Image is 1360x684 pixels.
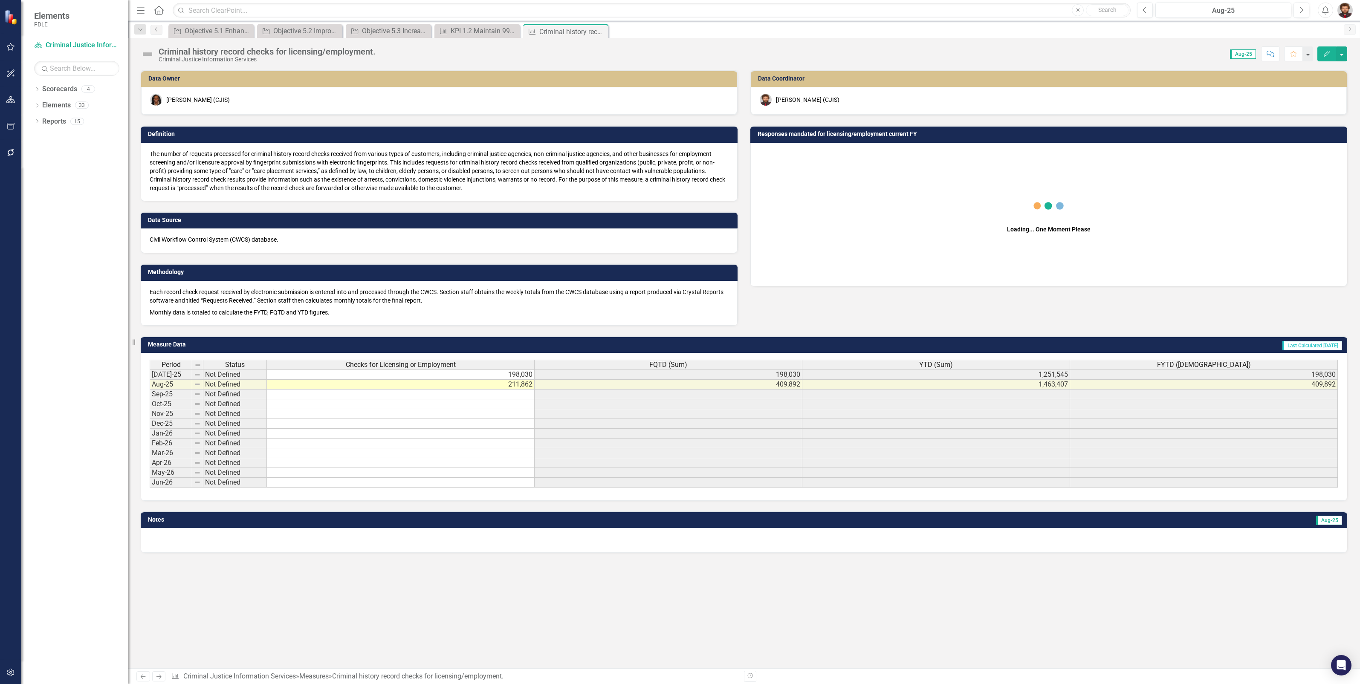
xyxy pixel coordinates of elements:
[4,9,19,25] img: ClearPoint Strategy
[1337,3,1353,18] img: Christopher Kenworthy
[194,440,201,447] img: 8DAGhfEEPCf229AAAAAElFTkSuQmCC
[194,410,201,417] img: 8DAGhfEEPCf229AAAAAElFTkSuQmCC
[148,269,733,275] h3: Methodology
[273,26,340,36] div: Objective 5.2 Improve division hiring and retention processes.
[150,235,729,244] div: Civil Workflow Control System (CWCS) database.
[348,26,429,36] a: Objective 5.3 Increase training to support member advancement.
[203,390,267,399] td: Not Defined
[451,26,518,36] div: KPI 1.2 Maintain 99% availability of CJIS Systems.
[203,468,267,478] td: Not Defined
[203,478,267,488] td: Not Defined
[150,458,192,468] td: Apr-26
[159,56,376,63] div: Criminal Justice Information Services
[42,84,77,94] a: Scorecards
[150,478,192,488] td: Jun-26
[1086,4,1129,16] button: Search
[1282,341,1342,350] span: Last Calculated [DATE]
[150,439,192,448] td: Feb-26
[203,369,267,380] td: Not Defined
[148,341,608,348] h3: Measure Data
[267,369,535,380] td: 198,030
[148,217,733,223] h3: Data Source
[1155,3,1291,18] button: Aug-25
[194,391,201,398] img: 8DAGhfEEPCf229AAAAAElFTkSuQmCC
[141,47,154,61] img: Not Defined
[162,361,181,369] span: Period
[150,150,729,192] div: The number of requests processed for criminal history record checks received from various types o...
[42,117,66,127] a: Reports
[802,369,1070,380] td: 1,251,545
[75,102,89,109] div: 33
[34,21,69,28] small: FDLE
[539,26,606,37] div: Criminal history record checks for licensing/employment.
[171,26,252,36] a: Objective 5.1 Enhance opportunities and strategies regarding member development.
[42,101,71,110] a: Elements
[194,450,201,456] img: 8DAGhfEEPCf229AAAAAElFTkSuQmCC
[299,672,329,680] a: Measures
[758,131,1343,137] h3: Responses mandated for licensing/employment current FY
[203,458,267,468] td: Not Defined
[1007,225,1091,234] div: Loading... One Moment Please
[194,459,201,466] img: 8DAGhfEEPCf229AAAAAElFTkSuQmCC
[173,3,1131,18] input: Search ClearPoint...
[203,409,267,419] td: Not Defined
[194,420,201,427] img: 8DAGhfEEPCf229AAAAAElFTkSuQmCC
[150,419,192,429] td: Dec-25
[332,672,503,680] div: Criminal history record checks for licensing/employment.
[150,306,729,317] p: Monthly data is totaled to calculate the FYTD, FQTD and YTD figures.
[150,369,192,380] td: [DATE]-25
[259,26,340,36] a: Objective 5.2 Improve division hiring and retention processes.
[1070,380,1338,390] td: 409,892
[194,469,201,476] img: 8DAGhfEEPCf229AAAAAElFTkSuQmCC
[760,94,772,106] img: Christopher Kenworthy
[194,479,201,486] img: 8DAGhfEEPCf229AAAAAElFTkSuQmCC
[150,409,192,419] td: Nov-25
[150,429,192,439] td: Jan-26
[185,26,252,36] div: Objective 5.1 Enhance opportunities and strategies regarding member development.
[194,401,201,407] img: 8DAGhfEEPCf229AAAAAElFTkSuQmCC
[81,86,95,93] div: 4
[776,95,839,104] div: [PERSON_NAME] (CJIS)
[346,361,456,369] span: Checks for Licensing or Employment
[1157,361,1251,369] span: FYTD ([DEMOGRAPHIC_DATA])
[203,380,267,390] td: Not Defined
[150,380,192,390] td: Aug-25
[150,399,192,409] td: Oct-25
[203,399,267,409] td: Not Defined
[148,75,733,82] h3: Data Owner
[150,390,192,399] td: Sep-25
[34,40,119,50] a: Criminal Justice Information Services
[1158,6,1288,16] div: Aug-25
[649,361,687,369] span: FQTD (Sum)
[1331,655,1351,675] div: Open Intercom Messenger
[203,439,267,448] td: Not Defined
[203,419,267,429] td: Not Defined
[267,380,535,390] td: 211,862
[148,517,598,523] h3: Notes
[150,288,729,306] p: Each record check request received by electronic submission is entered into and processed through...
[535,369,802,380] td: 198,030
[758,75,1343,82] h3: Data Coordinator
[183,672,296,680] a: Criminal Justice Information Services
[166,95,230,104] div: [PERSON_NAME] (CJIS)
[203,429,267,439] td: Not Defined
[34,61,119,76] input: Search Below...
[1230,49,1256,59] span: Aug-25
[194,371,201,378] img: 8DAGhfEEPCf229AAAAAElFTkSuQmCC
[159,47,376,56] div: Criminal history record checks for licensing/employment.
[171,672,738,681] div: » »
[150,94,162,106] img: Lucy Saunders
[1098,6,1117,13] span: Search
[919,361,953,369] span: YTD (Sum)
[194,362,201,369] img: 8DAGhfEEPCf229AAAAAElFTkSuQmCC
[1070,369,1338,380] td: 198,030
[194,381,201,388] img: 8DAGhfEEPCf229AAAAAElFTkSuQmCC
[203,448,267,458] td: Not Defined
[535,380,802,390] td: 409,892
[437,26,518,36] a: KPI 1.2 Maintain 99% availability of CJIS Systems.
[194,430,201,437] img: 8DAGhfEEPCf229AAAAAElFTkSuQmCC
[362,26,429,36] div: Objective 5.3 Increase training to support member advancement.
[225,361,245,369] span: Status
[150,448,192,458] td: Mar-26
